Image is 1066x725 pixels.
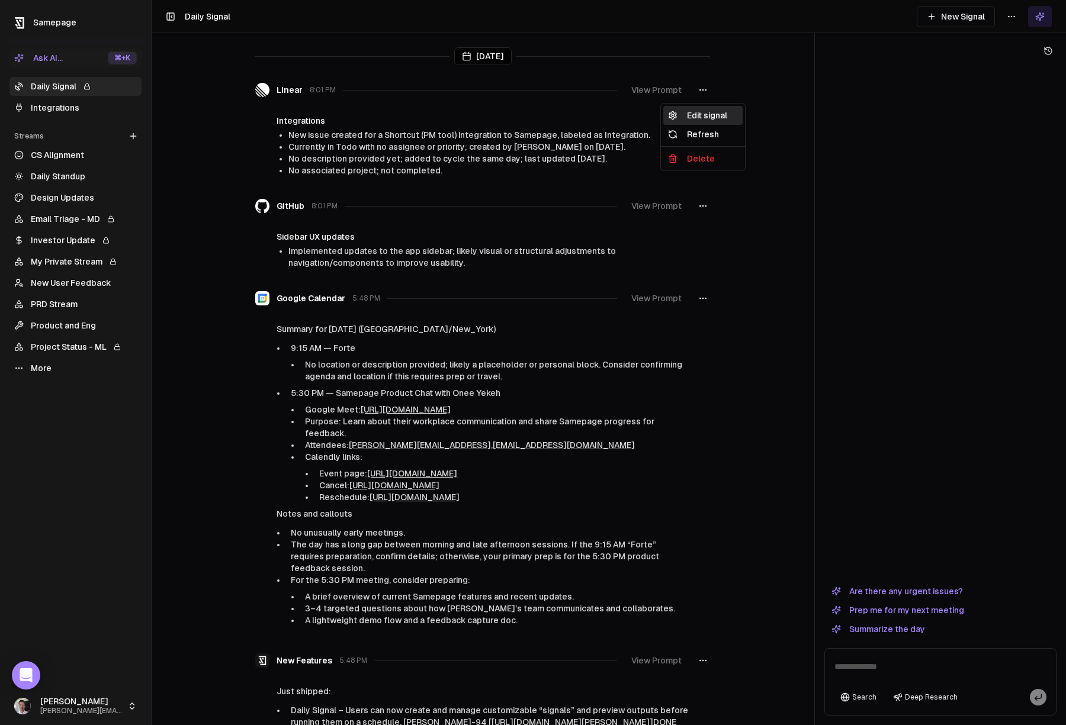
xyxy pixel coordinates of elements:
span: Currently in Todo with no assignee or priority; created by [PERSON_NAME] on [DATE]. [288,142,625,152]
button: View Prompt [624,79,689,101]
div: ⌘ +K [108,51,137,65]
span: 5:48 PM [339,656,367,665]
div: Ask AI... [14,52,63,64]
h1: Daily Signal [185,11,230,22]
h4: Integrations [277,115,689,127]
span: 8:01 PM [310,85,336,95]
span: No description provided yet; added to cycle the same day; last updated [DATE]. [288,154,607,163]
li: Cancel: [314,479,689,491]
a: Daily Standup [9,167,142,186]
h4: Sidebar UX updates [277,231,689,243]
span: Linear [277,84,303,96]
button: Prep me for my next meeting [824,603,971,617]
img: Samepage [255,653,269,668]
img: _image [14,698,31,714]
button: View Prompt [624,195,689,217]
p: Just shipped: [277,685,689,697]
span: GitHub [277,200,304,212]
button: [PERSON_NAME][PERSON_NAME][EMAIL_ADDRESS] [9,692,142,720]
a: More [9,359,142,378]
span: Samepage [33,18,76,27]
a: Daily Signal [9,77,142,96]
li: Event page: [314,468,689,479]
span: 5:48 PM [352,294,380,303]
a: Integrations [9,98,142,117]
img: Google Calendar [255,291,269,305]
li: For the 5:30 PM meeting, consider preparing: [286,574,689,626]
span: [PERSON_NAME] [40,697,123,707]
span: New Features [277,655,332,666]
a: Product and Eng [9,316,142,335]
img: GitHub [255,199,269,212]
button: Ask AI...⌘+K [9,49,142,67]
a: Project Status - ML [9,337,142,356]
a: Design Updates [9,188,142,207]
li: Reschedule: [314,491,689,503]
a: Investor Update [9,231,142,250]
button: Search [834,689,882,705]
p: Summary for [DATE] ([GEOGRAPHIC_DATA]/New_York) [277,323,689,335]
a: My Private Stream [9,252,142,271]
button: Are there any urgent issues? [824,584,970,598]
button: Deep Research [887,689,964,705]
span: No associated project; not completed. [288,166,442,175]
li: Calendly links: [300,451,689,503]
li: The day has a long gap between morning and late afternoon sessions. If the 9:15 AM “Forte” requir... [286,539,689,574]
div: Open Intercom Messenger [12,661,40,689]
a: PRD Stream [9,295,142,314]
a: New User Feedback [9,273,142,292]
li: No location or description provided; likely a placeholder or personal block. Consider confirming ... [300,359,689,382]
a: [PERSON_NAME][EMAIL_ADDRESS] [349,440,491,450]
li: Purpose: Learn about their workplace communication and share Samepage progress for feedback. [300,415,689,439]
p: 5:30 PM — Samepage Product Chat with Onee Yekeh [291,387,689,399]
span: 8:01 PM [312,201,338,211]
div: Delete [663,149,743,168]
div: Streams [9,127,142,146]
p: 9:15 AM — Forte [291,342,689,354]
a: [URL][DOMAIN_NAME] [349,481,439,490]
a: [EMAIL_ADDRESS][DOMAIN_NAME] [493,440,635,450]
span: New issue created for a Shortcut (PM tool) integration to Samepage, labeled as Integration. [288,130,650,140]
a: [URL][DOMAIN_NAME] [361,405,451,414]
span: Google Calendar [277,292,345,304]
button: View Prompt [624,650,689,671]
div: Edit signal [663,106,743,125]
span: Implemented updates to the app sidebar; likely visual or structural adjustments to navigation/com... [288,246,616,268]
li: A brief overview of current Samepage features and recent updates. [300,591,689,602]
div: [DATE] [454,47,512,65]
img: Linear [255,83,269,97]
li: No unusually early meetings. [286,527,689,539]
li: Attendees: , [300,439,689,451]
div: Refresh [663,125,743,144]
a: [URL][DOMAIN_NAME] [367,469,457,478]
li: Google Meet: [300,404,689,415]
a: CS Alignment [9,146,142,165]
p: Notes and callouts [277,508,689,520]
a: [URL][DOMAIN_NAME] [370,492,460,502]
span: [PERSON_NAME][EMAIL_ADDRESS] [40,707,123,716]
button: New Signal [917,6,995,27]
a: Email Triage - MD [9,210,142,228]
li: 3–4 targeted questions about how [PERSON_NAME]’s team communicates and collaborates. [300,602,689,614]
button: Summarize the day [824,622,932,636]
button: View Prompt [624,288,689,309]
li: A lightweight demo flow and a feedback capture doc. [300,614,689,626]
